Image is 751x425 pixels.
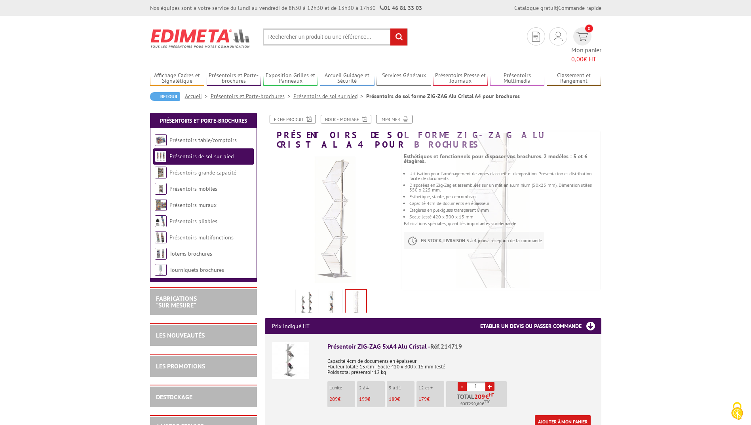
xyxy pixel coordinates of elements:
[169,169,236,176] a: Présentoirs grande capacité
[480,318,601,334] h3: Etablir un devis ou passer commande
[169,153,234,160] a: Présentoirs de sol sur pied
[155,248,167,260] img: Totems brochures
[389,397,414,402] p: €
[571,46,601,64] span: Mon panier
[155,167,167,178] img: Présentoirs grande capacité
[418,396,427,402] span: 179
[150,24,251,53] img: Edimeta
[155,264,167,276] img: Tourniquets brochures
[389,396,397,402] span: 189
[433,72,488,85] a: Présentoirs Presse et Journaux
[547,72,601,85] a: Classement et Rangement
[321,115,371,123] a: Notice Montage
[150,4,422,12] div: Nos équipes sont à votre service du lundi au vendredi de 8h30 à 12h30 et de 13h30 à 17h30
[571,55,584,63] span: 0,00
[723,398,751,425] button: Cookies (fenêtre modale)
[329,385,355,391] p: L'unité
[185,93,211,100] a: Accueil
[263,28,408,46] input: Rechercher un produit ou une référence...
[514,4,601,12] div: |
[156,294,197,309] a: FABRICATIONS"Sur Mesure"
[156,393,192,401] a: DESTOCKAGE
[484,400,490,404] sup: TTC
[474,393,485,400] span: 209
[155,215,167,227] img: Présentoirs pliables
[485,382,494,391] a: +
[346,290,366,315] img: presentoir_zig_zag__6_a4_alu_cristal_214720_vide.jpg
[211,93,293,100] a: Présentoirs et Porte-brochures
[322,291,341,315] img: presentoir_zig_zag__6_a4_alu_cristal_214720_photo_2.jpg
[150,92,180,101] a: Retour
[272,318,310,334] p: Prix indiqué HT
[272,342,309,379] img: Présentoir ZIG-ZAG 5xA4 Alu Cristal
[469,401,482,407] span: 250,80
[155,199,167,211] img: Présentoirs muraux
[366,92,520,100] li: Présentoirs de sol forme ZIG-ZAG Alu Cristal A4 pour brochures
[155,183,167,195] img: Présentoirs mobiles
[554,32,563,41] img: devis rapide
[460,401,490,407] span: Soit €
[418,397,444,402] p: €
[458,382,467,391] a: -
[558,4,601,11] a: Commande rapide
[576,32,588,41] img: devis rapide
[418,385,444,391] p: 12 et +
[376,72,431,85] a: Services Généraux
[489,392,494,398] sup: HT
[320,72,375,85] a: Accueil Guidage et Sécurité
[376,115,413,123] a: Imprimer
[380,4,422,11] strong: 01 46 81 33 03
[160,117,247,124] a: Présentoirs et Porte-brochures
[329,397,355,402] p: €
[727,401,747,421] img: Cookies (fenêtre modale)
[359,385,385,391] p: 2 à 4
[155,150,167,162] img: Présentoirs de sol sur pied
[169,234,234,241] a: Présentoirs multifonctions
[585,25,593,32] span: 0
[156,331,205,339] a: LES NOUVEAUTÉS
[329,396,338,402] span: 209
[359,397,385,402] p: €
[448,393,507,407] p: Total
[169,137,237,144] a: Présentoirs table/comptoirs
[169,201,217,209] a: Présentoirs muraux
[571,27,601,64] a: devis rapide 0 Mon panier 0,00€ HT
[293,93,366,100] a: Présentoirs de sol sur pied
[532,32,540,42] img: devis rapide
[327,342,594,351] div: Présentoir ZIG-ZAG 5xA4 Alu Cristal -
[155,134,167,146] img: Présentoirs table/comptoirs
[150,72,205,85] a: Affichage Cadres et Signalétique
[490,72,545,85] a: Présentoirs Multimédia
[155,231,167,243] img: Présentoirs multifonctions
[156,362,205,370] a: LES PROMOTIONS
[169,250,212,257] a: Totems brochures
[359,396,367,402] span: 199
[265,153,398,286] img: presentoir_zig_zag__6_a4_alu_cristal_214720_vide.jpg
[297,291,316,315] img: presentoirs_de_sol_214719_1.jpg
[207,72,261,85] a: Présentoirs et Porte-brochures
[327,353,594,375] p: Capacité 4cm de documents en épaisseur Hauteur totale 137cm - Socle 420 x 300 x 15 mm lesté Poids...
[485,393,489,400] span: €
[263,72,318,85] a: Exposition Grilles et Panneaux
[169,185,217,192] a: Présentoirs mobiles
[514,4,557,11] a: Catalogue gratuit
[169,266,224,273] a: Tourniquets brochures
[169,218,217,225] a: Présentoirs pliables
[389,385,414,391] p: 5 à 11
[390,28,407,46] input: rechercher
[571,55,601,64] span: € HT
[270,115,316,123] a: Fiche produit
[430,342,462,350] span: Réf.214719
[367,76,605,313] img: presentoir_zig_zag__6_a4_alu_cristal_214720_vide.jpg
